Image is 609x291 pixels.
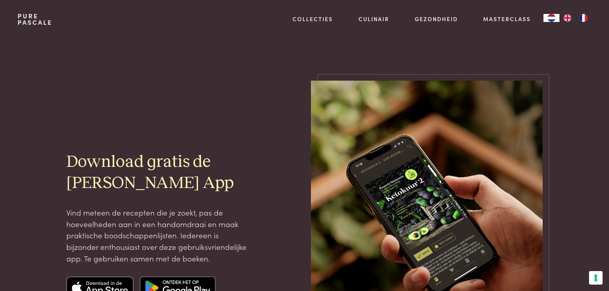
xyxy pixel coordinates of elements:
aside: Language selected: Nederlands [543,14,591,22]
a: Culinair [358,15,389,23]
a: EN [559,14,575,22]
div: Language [543,14,559,22]
p: Vind meteen de recepten die je zoekt, pas de hoeveelheden aan in een handomdraai en maak praktisc... [66,207,249,264]
a: NL [543,14,559,22]
a: PurePascale [18,13,52,26]
a: Masterclass [483,15,531,23]
h2: Download gratis de [PERSON_NAME] App [66,152,249,194]
a: Gezondheid [415,15,458,23]
a: Collecties [293,15,333,23]
button: Uw voorkeuren voor toestemming voor trackingtechnologieën [589,271,603,285]
ul: Language list [559,14,591,22]
a: FR [575,14,591,22]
